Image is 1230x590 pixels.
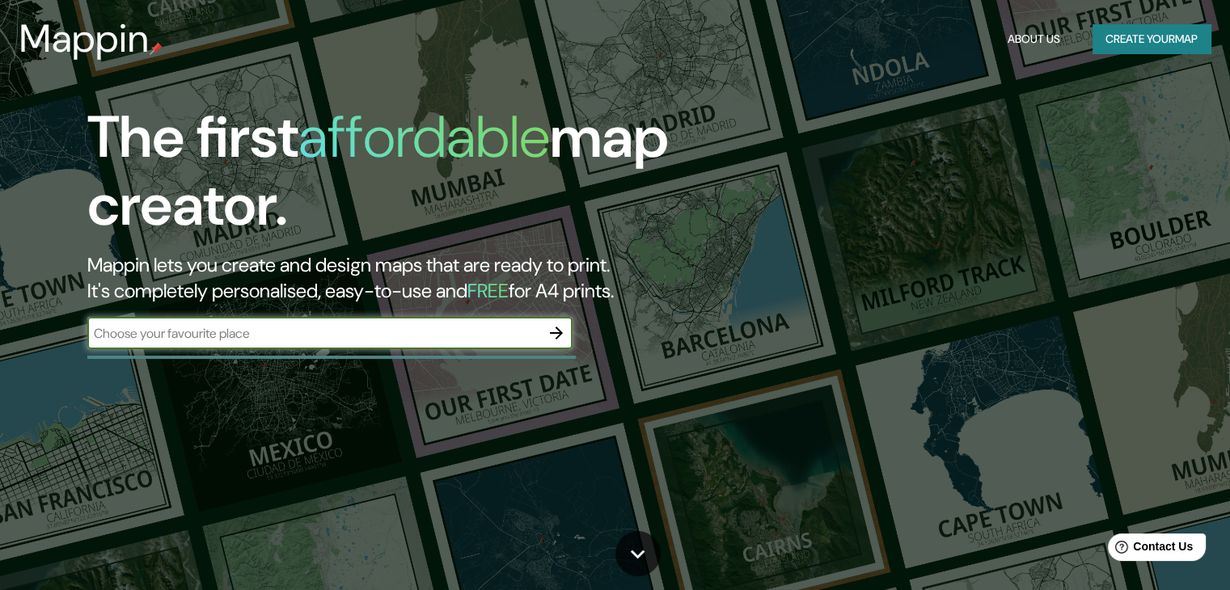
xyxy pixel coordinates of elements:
[1093,24,1211,54] button: Create yourmap
[19,16,150,61] h3: Mappin
[1086,527,1212,572] iframe: Help widget launcher
[87,324,540,343] input: Choose your favourite place
[87,252,703,304] h2: Mappin lets you create and design maps that are ready to print. It's completely personalised, eas...
[1001,24,1067,54] button: About Us
[150,42,163,55] img: mappin-pin
[467,278,509,303] h5: FREE
[298,99,550,175] h1: affordable
[87,103,703,252] h1: The first map creator.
